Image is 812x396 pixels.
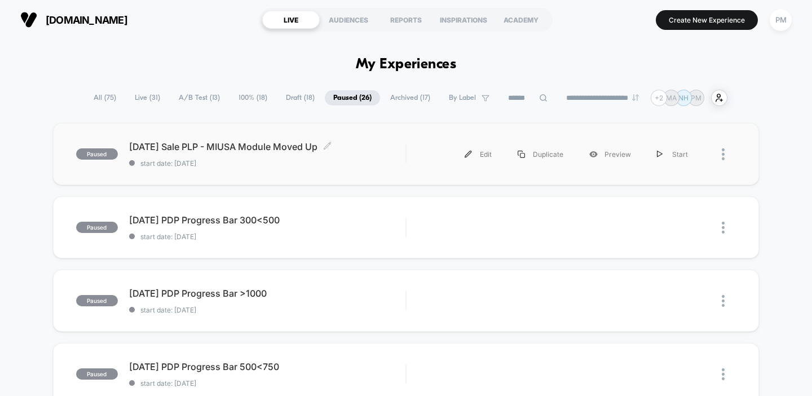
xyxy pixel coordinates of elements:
span: All ( 75 ) [85,90,125,105]
button: [DOMAIN_NAME] [17,11,131,29]
span: paused [76,148,118,160]
span: start date: [DATE] [129,159,406,168]
img: close [722,148,725,160]
img: menu [465,151,472,158]
span: start date: [DATE] [129,379,406,388]
div: Preview [576,142,644,167]
p: MA [666,94,677,102]
div: ACADEMY [492,11,550,29]
div: AUDIENCES [320,11,377,29]
span: Live ( 31 ) [126,90,169,105]
div: Duplicate [505,142,576,167]
img: end [632,94,639,101]
div: LIVE [262,11,320,29]
div: + 2 [651,90,667,106]
img: close [722,222,725,234]
span: [DATE] Sale PLP - MIUSA Module Moved Up [129,141,406,152]
div: INSPIRATIONS [435,11,492,29]
img: menu [657,151,663,158]
span: start date: [DATE] [129,306,406,314]
span: [DOMAIN_NAME] [46,14,127,26]
span: By Label [449,94,476,102]
p: PM [691,94,701,102]
span: paused [76,368,118,380]
div: REPORTS [377,11,435,29]
span: [DATE] PDP Progress Bar 300<500 [129,214,406,226]
p: NH [678,94,689,102]
span: Archived ( 17 ) [382,90,439,105]
img: menu [518,151,525,158]
button: PM [766,8,795,32]
img: close [722,368,725,380]
span: Paused ( 26 ) [325,90,380,105]
span: [DATE] PDP Progress Bar 500<750 [129,361,406,372]
span: paused [76,295,118,306]
span: Draft ( 18 ) [277,90,323,105]
div: Start [644,142,701,167]
span: A/B Test ( 13 ) [170,90,228,105]
div: PM [770,9,792,31]
span: start date: [DATE] [129,232,406,241]
div: Edit [452,142,505,167]
span: paused [76,222,118,233]
span: 100% ( 18 ) [230,90,276,105]
button: Create New Experience [656,10,758,30]
img: Visually logo [20,11,37,28]
h1: My Experiences [356,56,457,73]
img: close [722,295,725,307]
span: [DATE] PDP Progress Bar >1000 [129,288,406,299]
